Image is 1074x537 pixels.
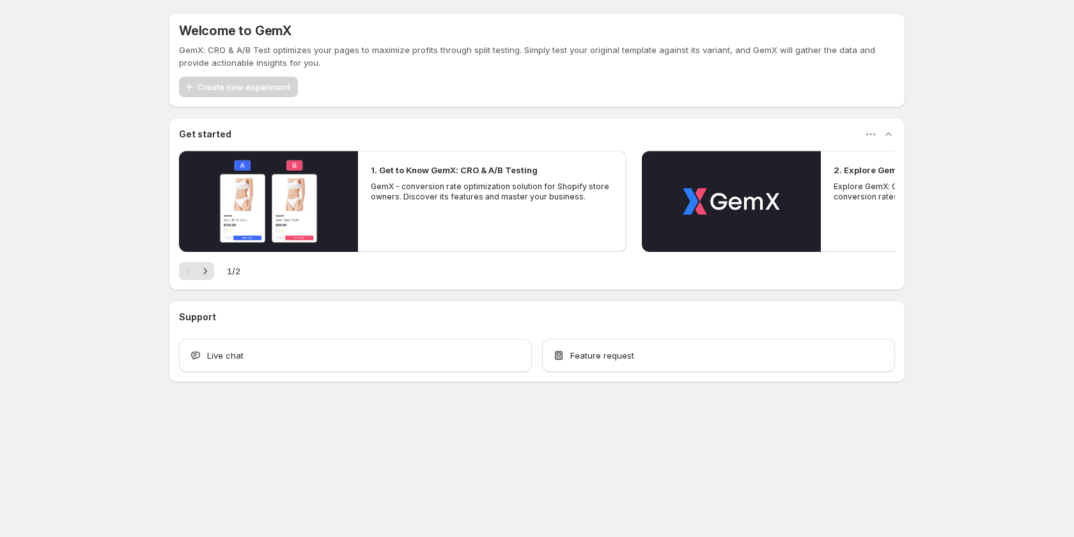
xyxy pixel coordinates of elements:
[179,262,214,280] nav: Pagination
[642,151,821,252] button: Play video
[179,128,231,141] h3: Get started
[227,265,240,277] span: 1 / 2
[371,182,614,202] p: GemX - conversion rate optimization solution for Shopify store owners. Discover its features and ...
[834,164,1032,176] h2: 2. Explore GemX: CRO & A/B Testing Use Cases
[207,349,244,362] span: Live chat
[179,23,292,38] h5: Welcome to GemX
[570,349,634,362] span: Feature request
[179,151,358,252] button: Play video
[179,43,895,69] p: GemX: CRO & A/B Test optimizes your pages to maximize profits through split testing. Simply test ...
[196,262,214,280] button: Next
[371,164,538,176] h2: 1. Get to Know GemX: CRO & A/B Testing
[179,311,216,323] h3: Support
